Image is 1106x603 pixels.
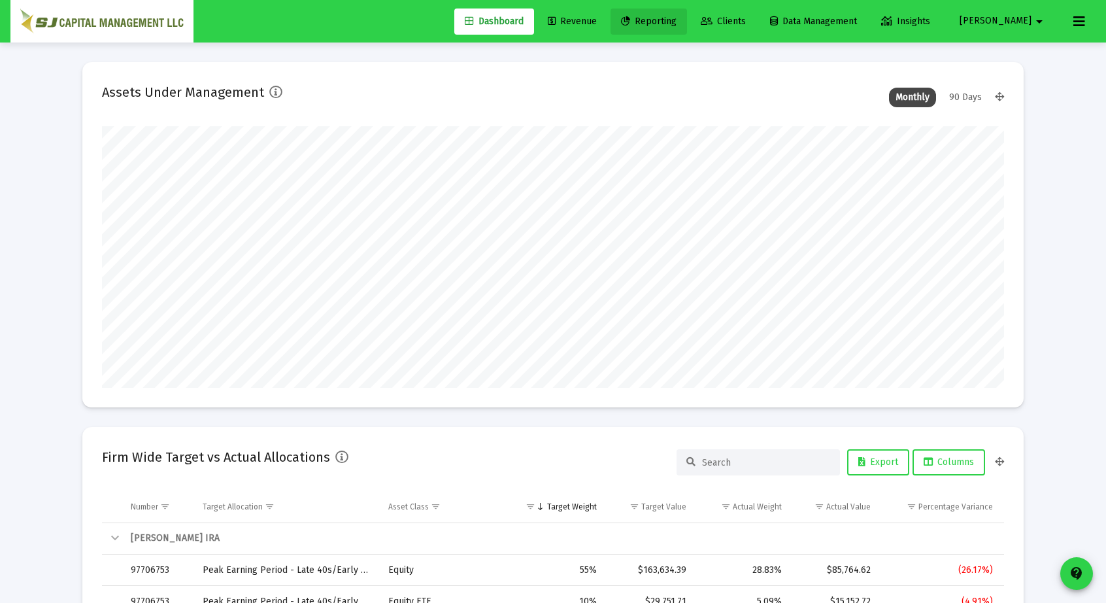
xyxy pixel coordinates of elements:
[122,491,193,523] td: Column Number
[454,9,534,35] a: Dashboard
[770,16,857,27] span: Data Management
[944,8,1063,34] button: [PERSON_NAME]
[102,523,122,555] td: Collapse
[20,9,184,35] img: Dashboard
[537,9,607,35] a: Revenue
[526,502,535,511] span: Show filter options for column 'Target Weight'
[881,16,930,27] span: Insights
[431,502,441,511] span: Show filter options for column 'Asset Class'
[102,447,330,468] h2: Firm Wide Target vs Actual Allocations
[606,491,695,523] td: Column Target Value
[871,9,941,35] a: Insights
[695,491,791,523] td: Column Actual Weight
[122,555,193,586] td: 97706753
[858,457,898,468] span: Export
[520,564,597,577] div: 55%
[131,502,158,512] div: Number
[924,457,974,468] span: Columns
[203,502,263,512] div: Target Allocation
[826,502,871,512] div: Actual Value
[160,502,170,511] span: Show filter options for column 'Number'
[641,502,686,512] div: Target Value
[265,502,275,511] span: Show filter options for column 'Target Allocation'
[511,491,606,523] td: Column Target Weight
[629,502,639,511] span: Show filter options for column 'Target Value'
[943,88,988,107] div: 90 Days
[547,502,597,512] div: Target Weight
[379,555,511,586] td: Equity
[721,502,731,511] span: Show filter options for column 'Actual Weight'
[705,564,782,577] div: 28.83%
[918,502,993,512] div: Percentage Variance
[465,16,524,27] span: Dashboard
[889,564,992,577] div: (26.17%)
[889,88,936,107] div: Monthly
[800,564,871,577] div: $85,764.62
[880,491,1001,523] td: Column Percentage Variance
[791,491,880,523] td: Column Actual Value
[102,82,264,103] h2: Assets Under Management
[1002,491,1106,523] td: Column Dollar Variance
[701,16,746,27] span: Clients
[131,532,1094,545] div: [PERSON_NAME] IRA
[1031,9,1047,35] mat-icon: arrow_drop_down
[690,9,756,35] a: Clients
[733,502,782,512] div: Actual Weight
[702,457,830,468] input: Search
[388,502,429,512] div: Asset Class
[615,564,686,577] div: $163,634.39
[760,9,867,35] a: Data Management
[548,16,597,27] span: Revenue
[814,502,824,511] span: Show filter options for column 'Actual Value'
[847,449,909,475] button: Export
[193,491,379,523] td: Column Target Allocation
[379,491,511,523] td: Column Asset Class
[960,16,1031,27] span: [PERSON_NAME]
[621,16,677,27] span: Reporting
[913,449,985,475] button: Columns
[1069,566,1084,581] mat-icon: contact_support
[193,555,379,586] td: Peak Earning Period - Late 40s/Early 50s
[611,9,687,35] a: Reporting
[907,502,916,511] span: Show filter options for column 'Percentage Variance'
